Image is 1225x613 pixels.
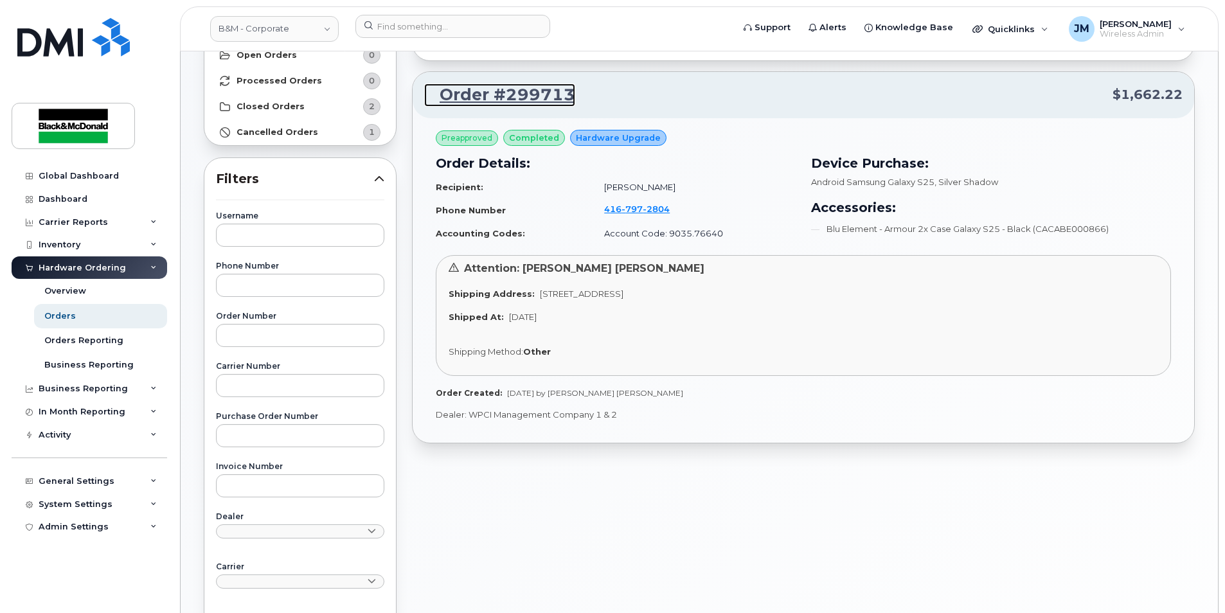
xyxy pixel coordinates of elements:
[988,24,1035,34] span: Quicklinks
[436,182,483,192] strong: Recipient:
[604,204,685,214] a: 4167972804
[210,16,339,42] a: B&M - Corporate
[355,15,550,38] input: Find something...
[963,16,1057,42] div: Quicklinks
[449,289,535,299] strong: Shipping Address:
[1060,16,1194,42] div: Jennifer Murphy
[204,94,396,120] a: Closed Orders2
[593,176,796,199] td: [PERSON_NAME]
[811,177,934,187] span: Android Samsung Galaxy S25
[216,312,384,320] label: Order Number
[735,15,800,40] a: Support
[1100,19,1172,29] span: [PERSON_NAME]
[811,223,1171,235] li: Blu Element - Armour 2x Case Galaxy S25 - Black (CACABE000866)
[436,409,1171,421] p: Dealer: WPCI Management Company 1 & 2
[855,15,962,40] a: Knowledge Base
[1074,21,1089,37] span: JM
[875,21,953,34] span: Knowledge Base
[1113,85,1183,104] span: $1,662.22
[436,388,502,398] strong: Order Created:
[643,204,670,214] span: 2804
[436,154,796,173] h3: Order Details:
[216,170,374,188] span: Filters
[811,154,1171,173] h3: Device Purchase:
[523,346,551,357] strong: Other
[819,21,846,34] span: Alerts
[216,563,384,571] label: Carrier
[436,205,506,215] strong: Phone Number
[369,75,375,87] span: 0
[369,100,375,112] span: 2
[216,262,384,270] label: Phone Number
[204,68,396,94] a: Processed Orders0
[442,132,492,144] span: Preapproved
[621,204,643,214] span: 797
[934,177,998,187] span: , Silver Shadow
[755,21,791,34] span: Support
[204,120,396,145] a: Cancelled Orders1
[424,84,575,107] a: Order #299713
[237,76,322,86] strong: Processed Orders
[449,346,523,357] span: Shipping Method:
[811,198,1171,217] h3: Accessories:
[237,102,305,112] strong: Closed Orders
[507,388,683,398] span: [DATE] by [PERSON_NAME] [PERSON_NAME]
[576,132,661,144] span: Hardware Upgrade
[464,262,704,274] span: Attention: [PERSON_NAME] [PERSON_NAME]
[593,222,796,245] td: Account Code: 9035.76640
[237,127,318,138] strong: Cancelled Orders
[540,289,623,299] span: [STREET_ADDRESS]
[237,50,297,60] strong: Open Orders
[800,15,855,40] a: Alerts
[509,312,537,322] span: [DATE]
[369,49,375,61] span: 0
[216,513,384,520] label: Dealer
[216,463,384,470] label: Invoice Number
[369,126,375,138] span: 1
[216,362,384,370] label: Carrier Number
[1100,29,1172,39] span: Wireless Admin
[204,42,396,68] a: Open Orders0
[216,212,384,220] label: Username
[216,413,384,420] label: Purchase Order Number
[449,312,504,322] strong: Shipped At:
[509,132,559,144] span: completed
[604,204,670,214] span: 416
[436,228,525,238] strong: Accounting Codes:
